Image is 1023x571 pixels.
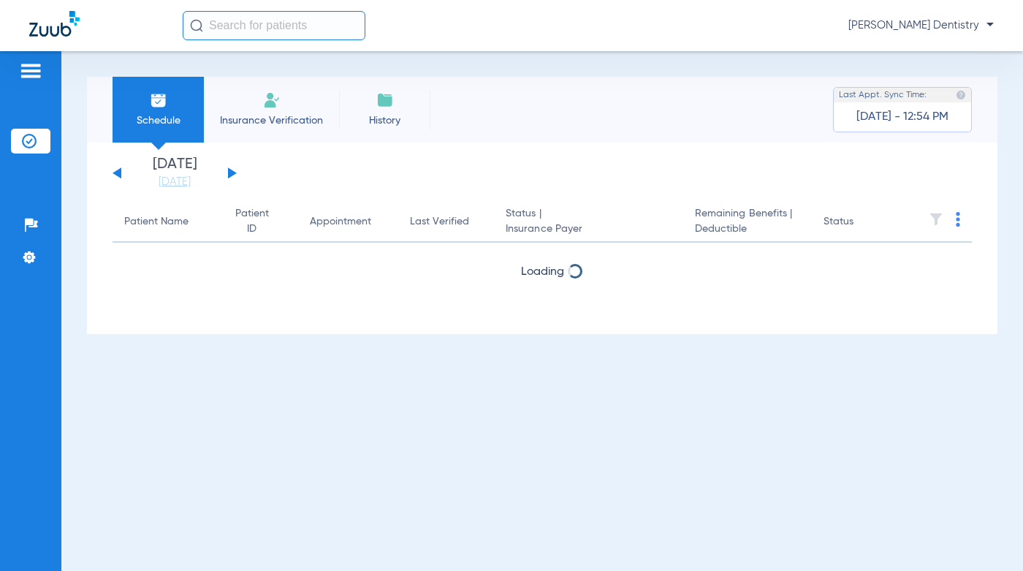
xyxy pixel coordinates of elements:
[350,113,419,128] span: History
[521,266,564,278] span: Loading
[683,202,812,243] th: Remaining Benefits |
[190,19,203,32] img: Search Icon
[848,18,994,33] span: [PERSON_NAME] Dentistry
[956,212,960,227] img: group-dot-blue.svg
[695,222,800,237] span: Deductible
[131,157,218,189] li: [DATE]
[231,206,273,237] div: Patient ID
[956,90,966,100] img: last sync help info
[494,202,683,243] th: Status |
[410,214,482,230] div: Last Verified
[150,91,167,109] img: Schedule
[131,175,218,189] a: [DATE]
[950,501,1023,571] iframe: Chat Widget
[410,214,469,230] div: Last Verified
[310,214,371,230] div: Appointment
[856,110,948,124] span: [DATE] - 12:54 PM
[263,91,281,109] img: Manual Insurance Verification
[29,11,80,37] img: Zuub Logo
[183,11,365,40] input: Search for patients
[839,88,927,102] span: Last Appt. Sync Time:
[19,62,42,80] img: hamburger-icon
[376,91,394,109] img: History
[231,206,286,237] div: Patient ID
[215,113,328,128] span: Insurance Verification
[506,222,672,237] span: Insurance Payer
[124,214,208,230] div: Patient Name
[310,214,387,230] div: Appointment
[929,212,943,227] img: filter.svg
[124,214,189,230] div: Patient Name
[812,202,910,243] th: Status
[123,113,193,128] span: Schedule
